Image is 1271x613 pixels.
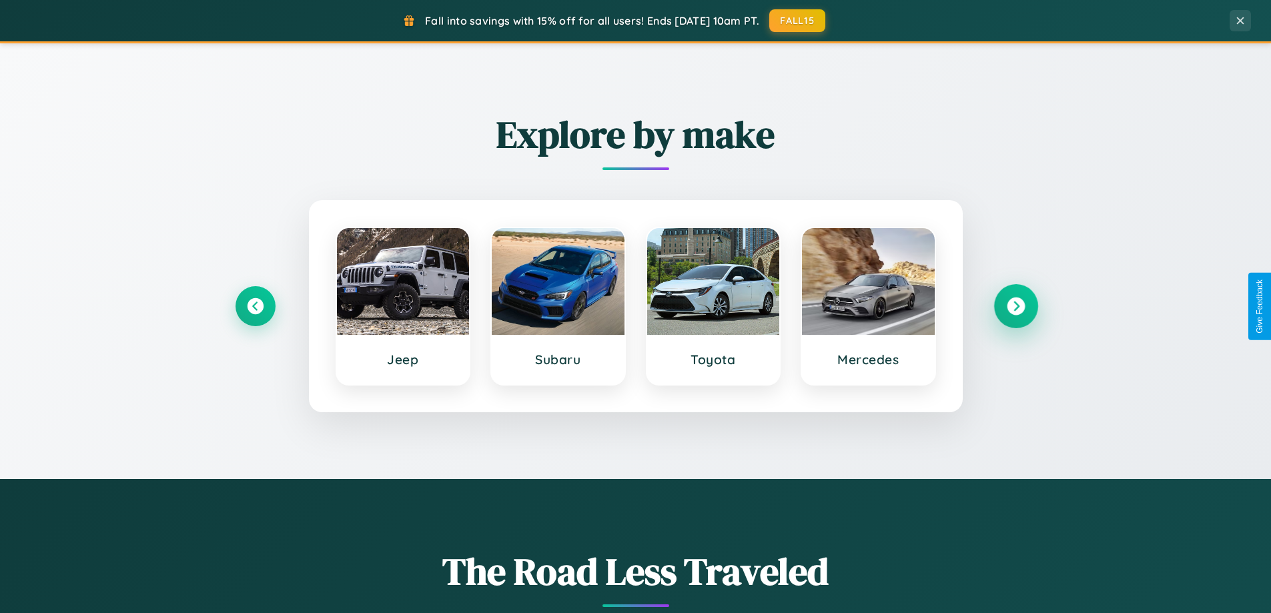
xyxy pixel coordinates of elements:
[425,14,759,27] span: Fall into savings with 15% off for all users! Ends [DATE] 10am PT.
[1255,279,1264,334] div: Give Feedback
[661,352,767,368] h3: Toyota
[769,9,825,32] button: FALL15
[350,352,456,368] h3: Jeep
[505,352,611,368] h3: Subaru
[815,352,921,368] h3: Mercedes
[236,546,1036,597] h1: The Road Less Traveled
[236,109,1036,160] h2: Explore by make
